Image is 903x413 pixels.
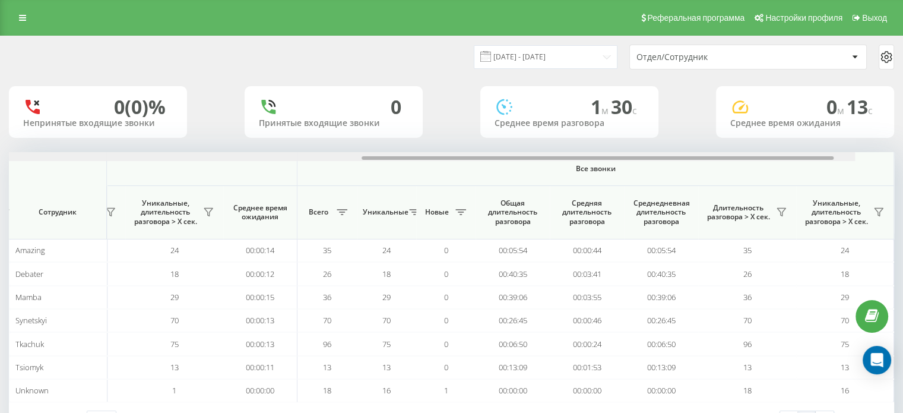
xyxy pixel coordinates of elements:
[841,362,849,373] span: 13
[624,379,698,402] td: 00:00:00
[841,385,849,396] span: 16
[476,356,550,379] td: 00:13:09
[743,292,752,302] span: 36
[841,315,849,326] span: 70
[131,198,199,226] span: Уникальные, длительность разговора > Х сек.
[841,269,849,279] span: 18
[323,245,331,256] span: 35
[363,207,405,217] span: Уникальные
[223,309,297,332] td: 00:00:13
[391,96,401,118] div: 0
[232,203,288,222] span: Среднее время ожидания
[382,362,391,373] span: 13
[841,339,849,349] span: 75
[847,94,873,119] span: 13
[323,269,331,279] span: 26
[841,245,849,256] span: 24
[15,362,43,373] span: Tsiomyk
[837,104,847,117] span: м
[550,262,624,285] td: 00:03:41
[633,198,689,226] span: Среднедневная длительность разговора
[223,239,297,262] td: 00:00:14
[444,362,448,373] span: 0
[15,269,43,279] span: Debater
[550,332,624,355] td: 00:00:24
[704,203,772,222] span: Длительность разговора > Х сек.
[743,315,752,326] span: 70
[591,94,611,119] span: 1
[170,292,179,302] span: 29
[868,104,873,117] span: c
[223,379,297,402] td: 00:00:00
[550,356,624,379] td: 00:01:53
[444,339,448,349] span: 0
[303,207,333,217] span: Всего
[495,118,644,128] div: Среднее время разговора
[170,315,179,326] span: 70
[765,13,842,23] span: Настройки профиля
[743,362,752,373] span: 13
[223,332,297,355] td: 00:00:13
[601,104,611,117] span: м
[170,245,179,256] span: 24
[743,269,752,279] span: 26
[802,198,870,226] span: Уникальные, длительность разговора > Х сек.
[863,346,891,374] div: Open Intercom Messenger
[422,207,452,217] span: Новые
[259,118,408,128] div: Принятые входящие звонки
[743,339,752,349] span: 96
[476,332,550,355] td: 00:06:50
[826,94,847,119] span: 0
[476,379,550,402] td: 00:00:00
[624,309,698,332] td: 00:26:45
[223,286,297,309] td: 00:00:15
[743,245,752,256] span: 35
[382,339,391,349] span: 75
[382,245,391,256] span: 24
[476,286,550,309] td: 00:39:06
[550,286,624,309] td: 00:03:55
[23,118,173,128] div: Непринятые входящие звонки
[15,339,44,349] span: Tkachuk
[15,245,45,256] span: Amazing
[444,315,448,326] span: 0
[730,118,880,128] div: Среднее время ожидания
[444,245,448,256] span: 0
[382,315,391,326] span: 70
[15,315,47,326] span: Synetskyi
[484,198,541,226] span: Общая длительность разговора
[624,262,698,285] td: 00:40:35
[624,239,698,262] td: 00:05:54
[323,315,331,326] span: 70
[559,198,615,226] span: Средняя длительность разговора
[862,13,887,23] span: Выход
[444,385,448,396] span: 1
[170,362,179,373] span: 13
[476,309,550,332] td: 00:26:45
[624,356,698,379] td: 00:13:09
[332,164,858,174] span: Все звонки
[841,292,849,302] span: 29
[323,339,331,349] span: 96
[323,385,331,396] span: 18
[550,239,624,262] td: 00:00:44
[172,385,176,396] span: 1
[444,292,448,302] span: 0
[15,292,42,302] span: Mamba
[624,332,698,355] td: 00:06:50
[323,292,331,302] span: 36
[382,385,391,396] span: 16
[743,385,752,396] span: 18
[382,292,391,302] span: 29
[476,239,550,262] td: 00:05:54
[624,286,698,309] td: 00:39:06
[323,362,331,373] span: 13
[444,269,448,279] span: 0
[223,262,297,285] td: 00:00:12
[223,356,297,379] td: 00:00:11
[114,96,166,118] div: 0 (0)%
[632,104,637,117] span: c
[611,94,637,119] span: 30
[19,207,96,217] span: Сотрудник
[476,262,550,285] td: 00:40:35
